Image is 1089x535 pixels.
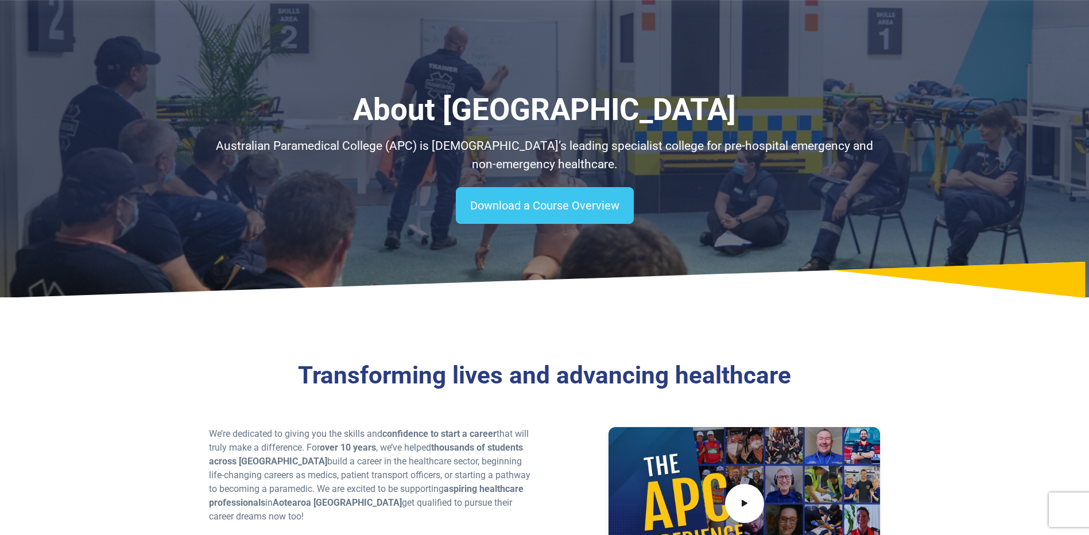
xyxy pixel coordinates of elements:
[456,187,634,224] a: Download a Course Overview
[209,427,538,524] p: We’re dedicated to giving you the skills and that will truly make a difference. For , we’ve helpe...
[273,497,402,508] strong: Aotearoa [GEOGRAPHIC_DATA]
[320,442,376,453] strong: over 10 years
[209,137,881,173] p: Australian Paramedical College (APC) is [DEMOGRAPHIC_DATA]’s leading specialist college for pre-h...
[209,361,881,390] h3: Transforming lives and advancing healthcare
[209,92,881,128] h1: About [GEOGRAPHIC_DATA]
[382,428,497,439] strong: confidence to start a career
